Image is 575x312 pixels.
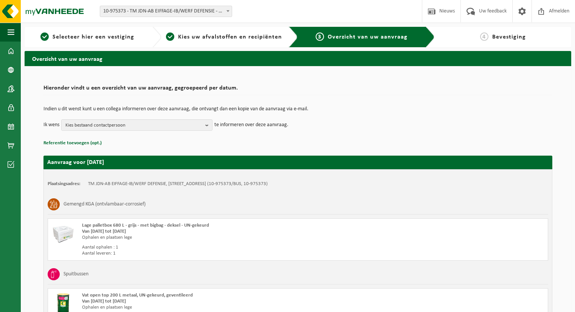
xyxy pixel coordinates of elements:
span: 4 [480,32,488,41]
div: Aantal ophalen : 1 [82,244,328,250]
p: Indien u dit wenst kunt u een collega informeren over deze aanvraag, die ontvangt dan een kopie v... [43,107,552,112]
a: 2Kies uw afvalstoffen en recipiënten [165,32,283,42]
span: 1 [40,32,49,41]
div: Ophalen en plaatsen lege [82,235,328,241]
h3: Gemengd KGA (ontvlambaar-corrosief) [64,198,146,210]
span: 10-975373 - TM JDN-AB EIFFAGE-IB/WERF DEFENSIE - EVERE [100,6,232,17]
p: Ik wens [43,119,59,131]
button: Kies bestaand contactpersoon [61,119,212,131]
span: Kies uw afvalstoffen en recipiënten [178,34,282,40]
h3: Spuitbussen [64,268,88,280]
strong: Aanvraag voor [DATE] [47,159,104,165]
span: Lage palletbox 680 L - grijs - met bigbag - deksel - UN-gekeurd [82,223,209,228]
h2: Overzicht van uw aanvraag [25,51,571,66]
span: Bevestiging [492,34,526,40]
span: Overzicht van uw aanvraag [328,34,408,40]
h2: Hieronder vindt u een overzicht van uw aanvraag, gegroepeerd per datum. [43,85,552,95]
strong: Van [DATE] tot [DATE] [82,229,126,234]
strong: Van [DATE] tot [DATE] [82,299,126,304]
span: Selecteer hier een vestiging [53,34,134,40]
strong: Plaatsingsadres: [48,181,81,186]
td: TM JDN-AB EIFFAGE-IB/WERF DEFENSIE, [STREET_ADDRESS] (10-975373/BUS, 10-975373) [88,181,268,187]
span: 3 [316,32,324,41]
span: Kies bestaand contactpersoon [65,120,202,131]
div: Ophalen en plaatsen lege [82,304,328,310]
a: 1Selecteer hier een vestiging [28,32,146,42]
img: PB-LB-0680-HPE-GY-02.png [52,222,74,245]
span: Vat open top 200 L metaal, UN-gekeurd, geventileerd [82,293,193,298]
p: te informeren over deze aanvraag. [214,119,288,131]
div: Aantal leveren: 1 [82,250,328,256]
button: Referentie toevoegen (opt.) [43,138,102,148]
span: 2 [166,32,174,41]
